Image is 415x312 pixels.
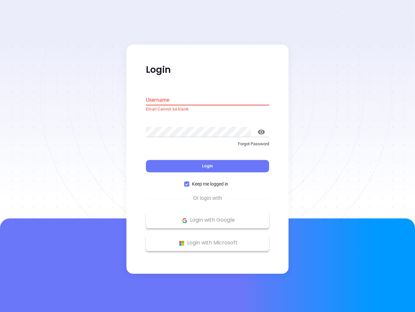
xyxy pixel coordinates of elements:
button: Google Logo Login with Google [146,212,269,228]
p: Login with Microsoft [149,238,266,248]
button: Microsoft Logo Login with Microsoft [146,235,269,251]
a: Forgot Password [146,141,269,152]
span: Login [202,163,213,169]
p: Login with Google [149,215,266,225]
p: Email Cannot be blank [146,106,269,113]
img: Google Logo [181,216,189,225]
p: Forgot Password [146,141,269,147]
p: Login [146,64,269,76]
img: Microsoft Logo [178,239,186,247]
button: toggle password visibility [254,124,269,140]
span: Or login with [190,195,225,202]
span: Keep me logged in [189,181,231,188]
button: Login [146,160,269,173]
